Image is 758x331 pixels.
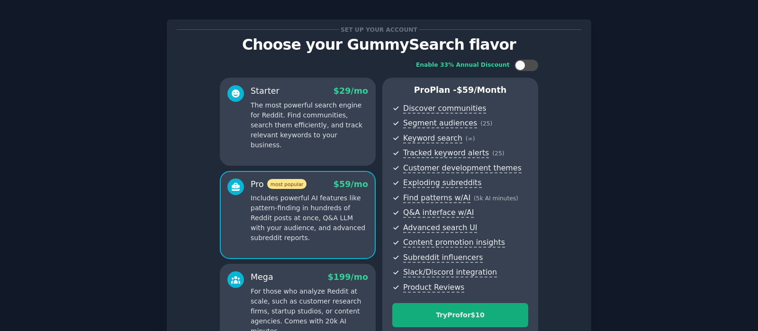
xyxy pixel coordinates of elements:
[251,85,280,97] div: Starter
[403,104,486,114] span: Discover communities
[466,135,475,142] span: ( ∞ )
[403,118,477,128] span: Segment audiences
[403,178,481,188] span: Exploding subreddits
[334,179,368,189] span: $ 59 /mo
[267,179,307,189] span: most popular
[403,283,464,293] span: Product Reviews
[251,179,307,190] div: Pro
[328,272,368,282] span: $ 199 /mo
[492,150,504,157] span: ( 25 )
[339,25,419,35] span: Set up your account
[403,238,505,248] span: Content promotion insights
[251,100,368,150] p: The most powerful search engine for Reddit. Find communities, search them efficiently, and track ...
[392,303,528,327] button: TryProfor$10
[480,120,492,127] span: ( 25 )
[403,134,462,143] span: Keyword search
[416,61,510,70] div: Enable 33% Annual Discount
[392,84,528,96] p: Pro Plan -
[403,268,497,277] span: Slack/Discord integration
[251,271,273,283] div: Mega
[403,253,483,263] span: Subreddit influencers
[403,148,489,158] span: Tracked keyword alerts
[403,193,470,203] span: Find patterns w/AI
[251,193,368,243] p: Includes powerful AI features like pattern-finding in hundreds of Reddit posts at once, Q&A LLM w...
[393,310,528,320] div: Try Pro for $10
[457,85,507,95] span: $ 59 /month
[334,86,368,96] span: $ 29 /mo
[403,163,522,173] span: Customer development themes
[177,36,581,53] p: Choose your GummySearch flavor
[403,208,474,218] span: Q&A interface w/AI
[474,195,518,202] span: ( 5k AI minutes )
[403,223,477,233] span: Advanced search UI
